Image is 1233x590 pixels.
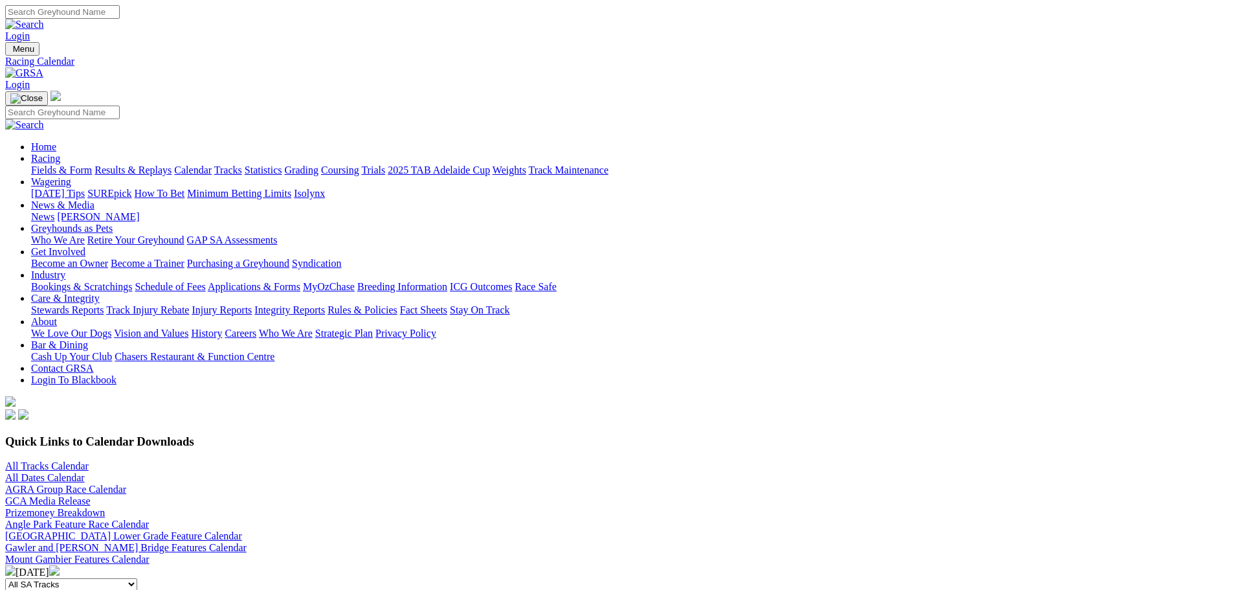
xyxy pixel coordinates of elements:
a: Wagering [31,176,71,187]
a: Applications & Forms [208,281,300,292]
a: Get Involved [31,246,85,257]
img: logo-grsa-white.png [5,396,16,407]
a: Login [5,30,30,41]
a: Schedule of Fees [135,281,205,292]
a: Tracks [214,165,242,176]
a: Careers [225,328,256,339]
a: Become a Trainer [111,258,184,269]
a: Syndication [292,258,341,269]
a: Trials [361,165,385,176]
img: chevron-left-pager-white.svg [5,565,16,576]
a: Home [31,141,56,152]
img: chevron-right-pager-white.svg [49,565,60,576]
img: GRSA [5,67,43,79]
a: Calendar [174,165,212,176]
div: Care & Integrity [31,304,1228,316]
span: Menu [13,44,34,54]
a: All Dates Calendar [5,472,85,483]
a: Bar & Dining [31,339,88,350]
h3: Quick Links to Calendar Downloads [5,435,1228,449]
div: Bar & Dining [31,351,1228,363]
a: Who We Are [259,328,313,339]
a: Results & Replays [94,165,172,176]
input: Search [5,106,120,119]
a: Become an Owner [31,258,108,269]
img: Search [5,19,44,30]
a: Retire Your Greyhound [87,234,184,245]
a: Gawler and [PERSON_NAME] Bridge Features Calendar [5,542,247,553]
a: Angle Park Feature Race Calendar [5,519,149,530]
a: 2025 TAB Adelaide Cup [388,165,490,176]
a: About [31,316,57,327]
div: About [31,328,1228,339]
a: Industry [31,269,65,280]
a: Rules & Policies [328,304,397,315]
a: Stewards Reports [31,304,104,315]
a: Isolynx [294,188,325,199]
a: Purchasing a Greyhound [187,258,289,269]
a: Login To Blackbook [31,374,117,385]
button: Toggle navigation [5,42,39,56]
a: [PERSON_NAME] [57,211,139,222]
a: Privacy Policy [375,328,436,339]
a: Stay On Track [450,304,509,315]
a: Race Safe [515,281,556,292]
a: Fields & Form [31,165,92,176]
a: Cash Up Your Club [31,351,112,362]
div: Get Involved [31,258,1228,269]
a: Coursing [321,165,359,176]
a: Who We Are [31,234,85,245]
a: [GEOGRAPHIC_DATA] Lower Grade Feature Calendar [5,530,242,541]
div: Racing [31,165,1228,176]
a: Racing Calendar [5,56,1228,67]
div: News & Media [31,211,1228,223]
a: GCA Media Release [5,495,91,506]
img: twitter.svg [18,409,28,420]
a: GAP SA Assessments [187,234,278,245]
a: Fact Sheets [400,304,447,315]
a: History [191,328,222,339]
a: News [31,211,54,222]
a: We Love Our Dogs [31,328,111,339]
div: [DATE] [5,565,1228,578]
input: Search [5,5,120,19]
a: All Tracks Calendar [5,460,89,471]
a: SUREpick [87,188,131,199]
a: ICG Outcomes [450,281,512,292]
a: Injury Reports [192,304,252,315]
a: Prizemoney Breakdown [5,507,105,518]
a: Breeding Information [357,281,447,292]
a: Chasers Restaurant & Function Centre [115,351,274,362]
a: Track Maintenance [529,165,608,176]
a: AGRA Group Race Calendar [5,484,126,495]
div: Wagering [31,188,1228,199]
a: Grading [285,165,318,176]
a: Vision and Values [114,328,188,339]
img: Close [10,93,43,104]
a: Care & Integrity [31,293,100,304]
img: facebook.svg [5,409,16,420]
a: Integrity Reports [254,304,325,315]
a: Mount Gambier Features Calendar [5,554,150,565]
a: Racing [31,153,60,164]
button: Toggle navigation [5,91,48,106]
a: MyOzChase [303,281,355,292]
img: Search [5,119,44,131]
a: News & Media [31,199,94,210]
a: Weights [493,165,526,176]
div: Industry [31,281,1228,293]
a: Track Injury Rebate [106,304,189,315]
a: How To Bet [135,188,185,199]
div: Greyhounds as Pets [31,234,1228,246]
a: Minimum Betting Limits [187,188,291,199]
a: [DATE] Tips [31,188,85,199]
a: Greyhounds as Pets [31,223,113,234]
img: logo-grsa-white.png [50,91,61,101]
a: Statistics [245,165,282,176]
a: Strategic Plan [315,328,373,339]
a: Contact GRSA [31,363,93,374]
a: Login [5,79,30,90]
a: Bookings & Scratchings [31,281,132,292]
